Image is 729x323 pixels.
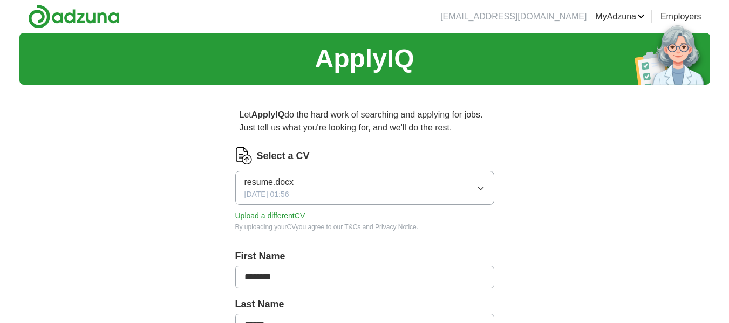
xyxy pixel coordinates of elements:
p: Let do the hard work of searching and applying for jobs. Just tell us what you're looking for, an... [235,104,494,139]
a: Privacy Notice [375,223,417,231]
a: Employers [660,10,701,23]
button: resume.docx[DATE] 01:56 [235,171,494,205]
img: Adzuna logo [28,4,120,29]
a: T&Cs [344,223,360,231]
label: Select a CV [257,149,310,163]
img: CV Icon [235,147,253,164]
strong: ApplyIQ [251,110,284,119]
span: resume.docx [244,176,294,189]
h1: ApplyIQ [315,39,414,78]
button: Upload a differentCV [235,210,305,222]
span: [DATE] 01:56 [244,189,289,200]
label: Last Name [235,297,494,312]
label: First Name [235,249,494,264]
a: MyAdzuna [595,10,645,23]
li: [EMAIL_ADDRESS][DOMAIN_NAME] [440,10,587,23]
div: By uploading your CV you agree to our and . [235,222,494,232]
